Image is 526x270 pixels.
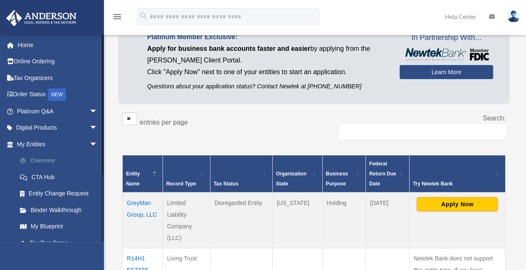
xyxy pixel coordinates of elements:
span: Federal Return Due Date [369,161,396,187]
th: Organization State: Activate to sort [272,155,322,192]
span: arrow_drop_down [89,103,106,120]
td: [DATE] [365,192,409,248]
th: Tax Status: Activate to sort [210,155,272,192]
p: Click "Apply Now" next to one of your entities to start an application. [147,66,387,78]
span: Business Purpose [326,171,348,187]
td: [US_STATE] [272,192,322,248]
div: Try Newtek Bank [413,179,493,189]
a: Tax Due Dates [12,235,110,251]
td: Holding [322,192,365,248]
span: Tax Status [214,181,239,187]
th: Entity Name: Activate to invert sorting [123,155,163,192]
span: arrow_drop_down [89,120,106,137]
span: arrow_drop_down [89,136,106,153]
span: Apply for business bank accounts faster and easier [147,45,310,52]
span: Entity Name [126,171,140,187]
a: My Entitiesarrow_drop_down [6,136,110,152]
i: menu [112,12,122,22]
td: Disregarded Entity [210,192,272,248]
div: NEW [48,88,66,101]
p: by applying from the [PERSON_NAME] Client Portal. [147,43,387,66]
button: Apply Now [417,197,498,211]
i: search [139,11,148,20]
label: Search: [483,115,506,122]
th: Record Type: Activate to sort [163,155,210,192]
a: My Blueprint [12,218,110,235]
label: entries per page [140,119,188,126]
img: NewtekBankLogoSM.png [404,48,489,61]
th: Try Newtek Bank : Activate to sort [409,155,505,192]
img: Anderson Advisors Platinum Portal [4,10,79,26]
a: Platinum Q&Aarrow_drop_down [6,103,110,120]
span: Record Type [166,181,196,187]
a: menu [112,15,122,22]
td: Limited Liability Company (LLC) [163,192,210,248]
a: Digital Productsarrow_drop_down [6,120,110,136]
a: Binder Walkthrough [12,202,110,218]
p: Questions about your application status? Contact Newtek at [PHONE_NUMBER] [147,81,387,92]
a: Entity Change Request [12,185,110,202]
a: Order StatusNEW [6,86,110,103]
a: CTA Hub [12,169,110,185]
a: Home [6,37,110,53]
th: Federal Return Due Date: Activate to sort [365,155,409,192]
img: User Pic [507,10,520,22]
a: Tax Organizers [6,70,110,86]
td: GreyMan Group, LLC [123,192,163,248]
a: Learn More [400,65,493,79]
p: Platinum Member Exclusive: [147,31,387,43]
span: Organization State [276,171,306,187]
a: Online Ordering [6,53,110,70]
a: Overview [12,152,110,169]
span: In Partnership With... [400,31,493,45]
th: Business Purpose: Activate to sort [322,155,365,192]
